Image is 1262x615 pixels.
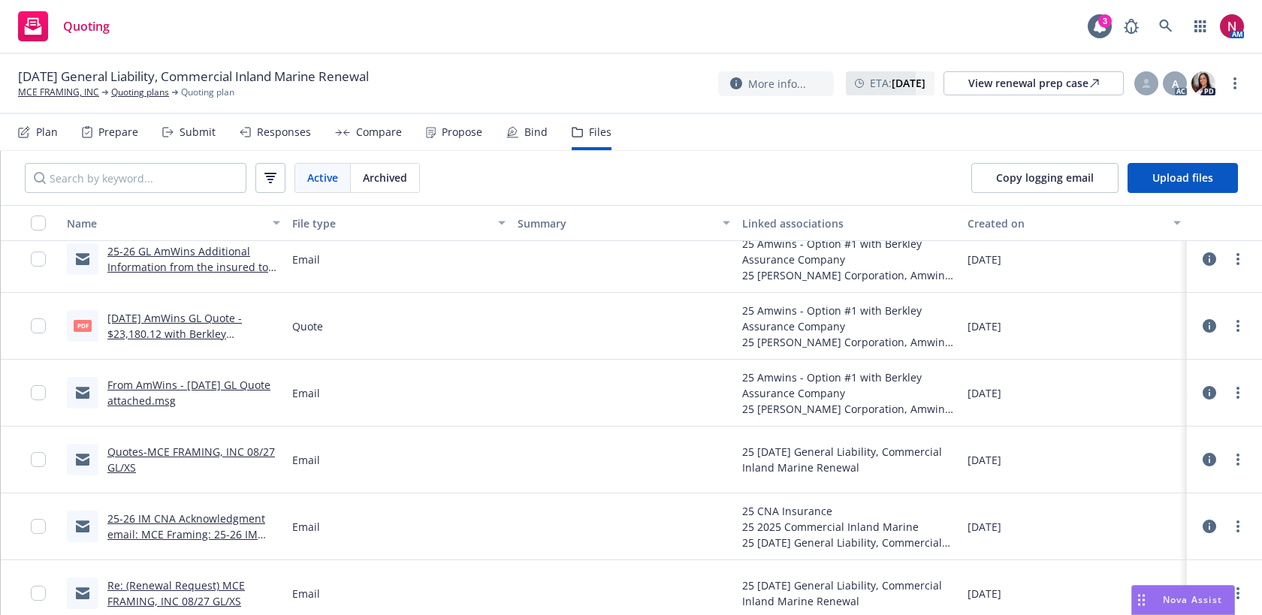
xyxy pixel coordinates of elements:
span: Archived [363,170,407,185]
span: Email [292,252,320,267]
a: more [1229,250,1247,268]
div: Created on [968,216,1164,231]
a: View renewal prep case [943,71,1124,95]
button: Linked associations [736,205,962,241]
a: Quoting [12,5,116,47]
a: more [1229,517,1247,535]
div: File type [292,216,489,231]
img: photo [1191,71,1215,95]
strong: [DATE] [892,76,925,90]
span: [DATE] [968,452,1001,468]
div: 25 2025 Commercial Inland Marine [742,519,956,535]
div: Linked associations [742,216,956,231]
span: Email [292,385,320,401]
button: Upload files [1128,163,1238,193]
div: 25 Amwins - Option #1 with Berkley Assurance Company [742,236,956,267]
div: Summary [518,216,714,231]
input: Search by keyword... [25,163,246,193]
div: 3 [1098,14,1112,28]
span: Email [292,586,320,601]
span: Nova Assist [1163,593,1222,606]
a: [DATE] AmWins GL Quote - $23,180.12 with Berkley Assurance Company (Incumbent).pdf [107,311,242,372]
div: 25 [DATE] General Liability, Commercial Inland Marine Renewal [742,535,956,550]
input: Toggle Row Selected [31,252,46,267]
input: Toggle Row Selected [31,318,46,333]
span: [DATE] [968,318,1001,334]
div: 25 [PERSON_NAME] Corporation, Amwins, Berkley Assurance Company - Amwins [742,334,956,350]
button: Created on [962,205,1187,241]
span: Copy logging email [996,170,1094,185]
div: Prepare [98,126,138,138]
span: More info... [748,76,806,92]
div: 25 Amwins - Option #1 with Berkley Assurance Company [742,303,956,334]
button: Summary [512,205,737,241]
div: 25 [DATE] General Liability, Commercial Inland Marine Renewal [742,444,956,475]
button: File type [286,205,512,241]
button: More info... [718,71,834,96]
a: more [1229,384,1247,402]
div: 25 [PERSON_NAME] Corporation, Amwins, Berkley Assurance Company - Amwins [742,267,956,283]
span: ETA : [870,75,925,91]
a: Report a Bug [1116,11,1146,41]
span: [DATE] [968,385,1001,401]
a: Search [1151,11,1181,41]
a: more [1229,584,1247,602]
span: [DATE] [968,252,1001,267]
div: Bind [524,126,548,138]
span: A [1172,76,1179,92]
div: 25 [PERSON_NAME] Corporation, Amwins, Berkley Assurance Company - Amwins [742,401,956,417]
a: Switch app [1185,11,1215,41]
div: Responses [257,126,311,138]
span: [DATE] [968,586,1001,601]
span: Email [292,452,320,468]
div: 25 Amwins - Option #1 with Berkley Assurance Company [742,369,956,401]
button: Nova Assist [1131,585,1235,615]
a: 25-26 IM CNA Acknowledgment email: MCE Framing: 25-26 IM Quote [107,511,265,557]
a: From AmWins - [DATE] GL Quote attached.msg [107,378,270,408]
div: Drag to move [1132,586,1151,614]
span: [DATE] General Liability, Commercial Inland Marine Renewal [18,68,369,86]
a: Quoting plans [111,86,169,99]
div: Submit [180,126,216,138]
input: Toggle Row Selected [31,385,46,400]
a: MCE FRAMING, INC [18,86,99,99]
a: 25-26 GL AmWins Additional Information from the insured to the UW: MCE framing [107,244,268,290]
span: Quoting plan [181,86,234,99]
div: Files [589,126,611,138]
span: [DATE] [968,519,1001,535]
a: more [1229,317,1247,335]
div: 25 CNA Insurance [742,503,956,519]
img: photo [1220,14,1244,38]
input: Toggle Row Selected [31,586,46,601]
a: more [1229,451,1247,469]
div: Plan [36,126,58,138]
span: pdf [74,320,92,331]
span: Email [292,519,320,535]
input: Toggle Row Selected [31,519,46,534]
button: Name [61,205,286,241]
div: 25 [DATE] General Liability, Commercial Inland Marine Renewal [742,577,956,609]
input: Toggle Row Selected [31,452,46,467]
div: Propose [442,126,482,138]
span: Upload files [1152,170,1213,185]
span: Quote [292,318,323,334]
input: Select all [31,216,46,231]
a: Re: (Renewal Request) MCE FRAMING, INC 08/27 GL/XS [107,578,245,608]
span: Active [307,170,338,185]
div: Name [67,216,264,231]
button: Copy logging email [971,163,1119,193]
span: Quoting [63,20,110,32]
a: more [1226,74,1244,92]
div: View renewal prep case [968,72,1099,95]
div: Compare [356,126,402,138]
a: Quotes-MCE FRAMING, INC 08/27 GL/XS [107,445,275,475]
